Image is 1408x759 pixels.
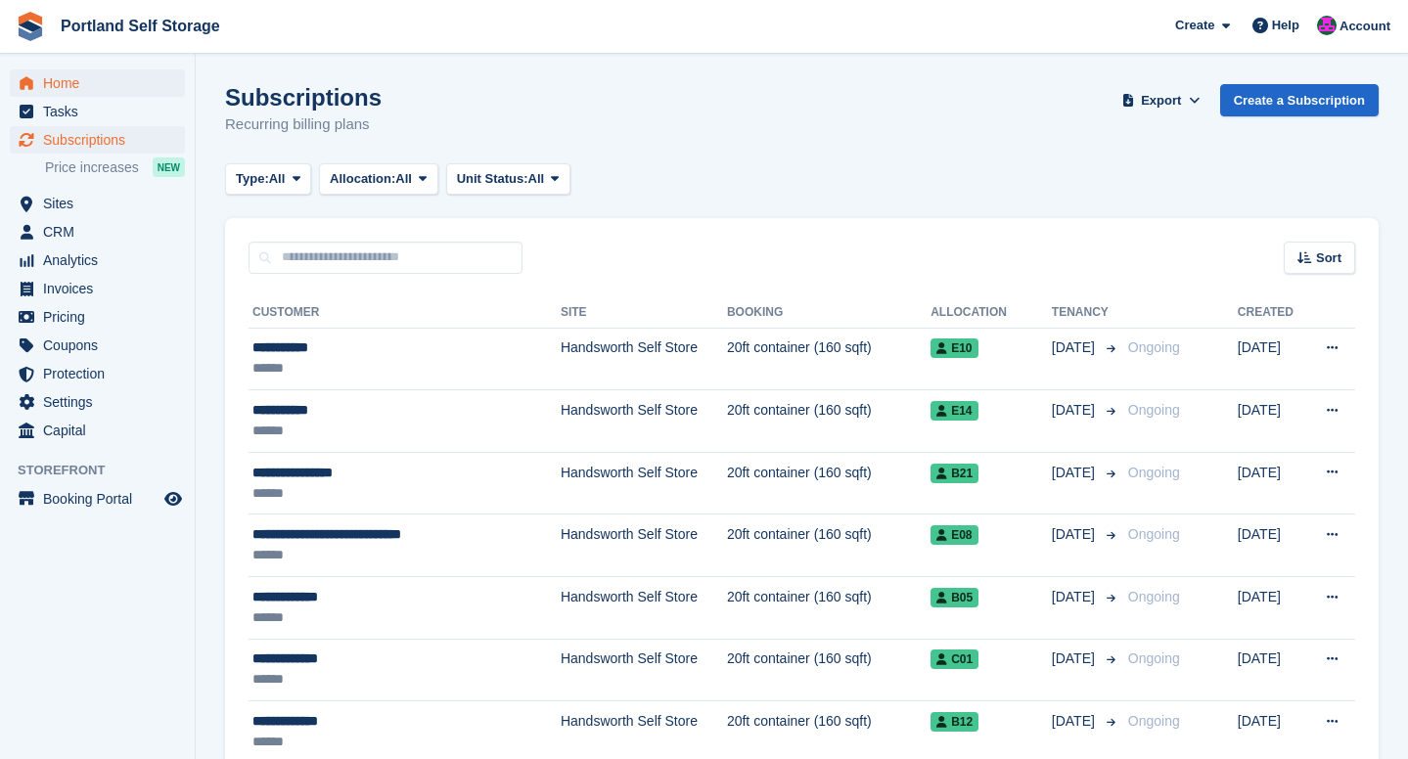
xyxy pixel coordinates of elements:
th: Site [561,297,727,329]
a: Create a Subscription [1220,84,1379,116]
a: Price increases NEW [45,156,185,178]
th: Allocation [931,297,1052,329]
span: All [395,169,412,189]
span: Ongoing [1128,713,1180,729]
a: menu [10,126,185,154]
td: [DATE] [1238,577,1305,640]
button: Allocation: All [319,163,438,196]
span: B21 [931,464,978,483]
th: Tenancy [1052,297,1120,329]
td: Handsworth Self Store [561,577,727,640]
span: C01 [931,649,978,669]
td: Handsworth Self Store [561,514,727,577]
td: 20ft container (160 sqft) [727,452,931,514]
span: Tasks [43,98,160,125]
span: [DATE] [1052,524,1099,545]
td: 20ft container (160 sqft) [727,390,931,453]
td: [DATE] [1238,328,1305,390]
h1: Subscriptions [225,84,382,111]
td: [DATE] [1238,639,1305,701]
td: Handsworth Self Store [561,452,727,514]
span: [DATE] [1052,711,1099,732]
span: Pricing [43,303,160,331]
td: Handsworth Self Store [561,390,727,453]
span: All [528,169,545,189]
span: Allocation: [330,169,395,189]
a: menu [10,417,185,444]
span: All [269,169,286,189]
span: Invoices [43,275,160,302]
a: menu [10,218,185,246]
span: Analytics [43,246,160,274]
a: menu [10,98,185,125]
span: Sites [43,190,160,217]
td: Handsworth Self Store [561,639,727,701]
span: [DATE] [1052,648,1099,669]
a: menu [10,485,185,513]
span: E10 [931,338,977,358]
span: Protection [43,360,160,387]
span: Ongoing [1128,339,1180,355]
span: E14 [931,401,977,421]
span: Price increases [45,158,139,177]
td: Handsworth Self Store [561,328,727,390]
span: CRM [43,218,160,246]
a: menu [10,275,185,302]
td: [DATE] [1238,452,1305,514]
th: Created [1238,297,1305,329]
a: menu [10,360,185,387]
td: [DATE] [1238,390,1305,453]
span: Sort [1316,248,1341,268]
span: Ongoing [1128,589,1180,604]
span: Coupons [43,332,160,359]
button: Unit Status: All [446,163,570,196]
span: B05 [931,588,978,607]
img: David Baker [1317,16,1337,35]
span: Subscriptions [43,126,160,154]
span: B12 [931,712,978,732]
span: Help [1272,16,1299,35]
a: menu [10,303,185,331]
a: menu [10,190,185,217]
span: [DATE] [1052,463,1099,483]
span: [DATE] [1052,337,1099,358]
span: Capital [43,417,160,444]
a: menu [10,69,185,97]
th: Booking [727,297,931,329]
span: Storefront [18,461,195,480]
a: Portland Self Storage [53,10,228,42]
button: Type: All [225,163,311,196]
td: 20ft container (160 sqft) [727,328,931,390]
p: Recurring billing plans [225,113,382,136]
a: menu [10,246,185,274]
span: Unit Status: [457,169,528,189]
span: [DATE] [1052,400,1099,421]
span: Ongoing [1128,465,1180,480]
span: Ongoing [1128,526,1180,542]
span: E08 [931,525,977,545]
td: [DATE] [1238,514,1305,577]
a: Preview store [161,487,185,511]
div: NEW [153,157,185,177]
a: menu [10,332,185,359]
img: stora-icon-8386f47178a22dfd0bd8f6a31ec36ba5ce8667c1dd55bd0f319d3a0aa187defe.svg [16,12,45,41]
span: Home [43,69,160,97]
span: Ongoing [1128,650,1180,666]
a: menu [10,388,185,416]
span: Account [1340,17,1390,36]
span: Settings [43,388,160,416]
span: Type: [236,169,269,189]
span: Booking Portal [43,485,160,513]
td: 20ft container (160 sqft) [727,514,931,577]
span: Ongoing [1128,402,1180,418]
td: 20ft container (160 sqft) [727,639,931,701]
button: Export [1118,84,1204,116]
td: 20ft container (160 sqft) [727,577,931,640]
span: [DATE] [1052,587,1099,607]
th: Customer [249,297,561,329]
span: Create [1175,16,1214,35]
span: Export [1141,91,1181,111]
